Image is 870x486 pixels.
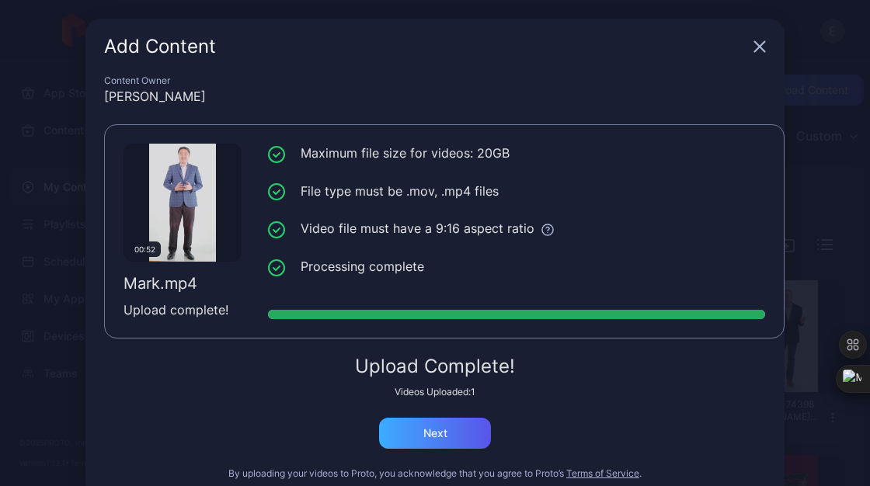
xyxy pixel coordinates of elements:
div: Upload complete! [124,300,242,319]
div: Upload Complete! [104,357,766,376]
div: 00:52 [128,241,161,257]
div: Next [423,427,447,439]
div: By uploading your videos to Proto, you acknowledge that you agree to Proto’s . [104,467,766,480]
li: Processing complete [268,257,765,276]
li: Video file must have a 9:16 aspect ratio [268,219,765,238]
div: [PERSON_NAME] [104,87,766,106]
div: Mark.mp4 [124,274,242,293]
div: Add Content [104,37,747,56]
button: Next [379,418,491,449]
div: Videos Uploaded: 1 [104,386,766,398]
button: Terms of Service [566,467,639,480]
div: Content Owner [104,75,766,87]
li: File type must be .mov, .mp4 files [268,182,765,201]
li: Maximum file size for videos: 20GB [268,144,765,163]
